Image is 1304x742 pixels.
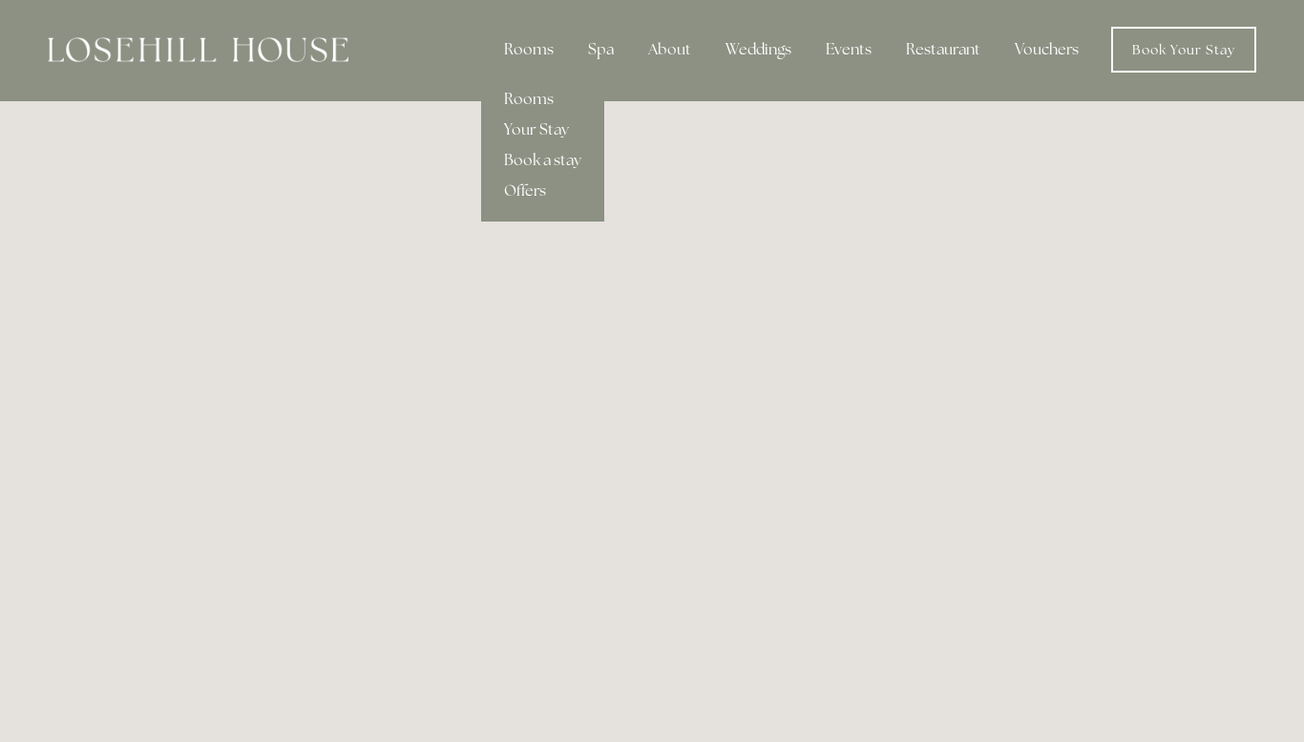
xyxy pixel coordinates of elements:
div: Spa [573,31,629,69]
div: Restaurant [891,31,996,69]
a: Book Your Stay [1111,27,1256,73]
a: Offers [481,176,604,206]
div: Weddings [710,31,807,69]
div: Rooms [489,31,569,69]
div: About [633,31,706,69]
a: Your Stay [481,115,604,145]
a: Rooms [481,84,604,115]
img: Losehill House [48,37,348,62]
a: Book a stay [481,145,604,176]
a: Vouchers [999,31,1094,69]
div: Events [810,31,887,69]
